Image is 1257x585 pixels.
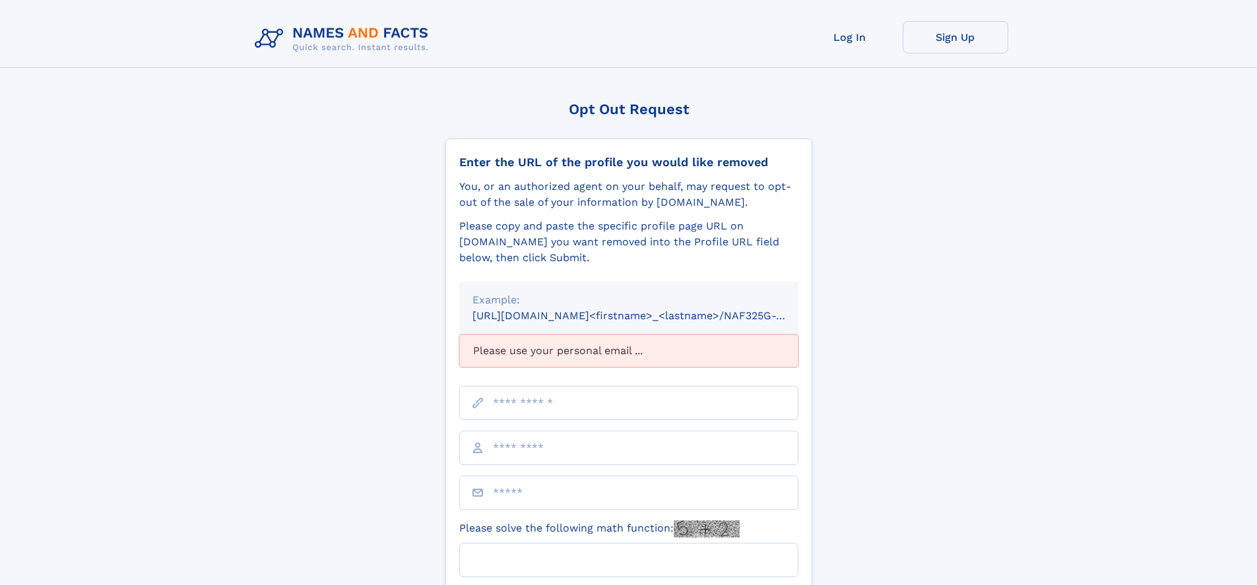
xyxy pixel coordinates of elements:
label: Please solve the following math function: [459,520,740,538]
a: Sign Up [903,21,1008,53]
div: You, or an authorized agent on your behalf, may request to opt-out of the sale of your informatio... [459,179,798,210]
a: Log In [797,21,903,53]
img: Logo Names and Facts [249,21,439,57]
div: Please use your personal email ... [459,334,798,367]
div: Example: [472,292,785,308]
div: Opt Out Request [445,101,812,117]
div: Please copy and paste the specific profile page URL on [DOMAIN_NAME] you want removed into the Pr... [459,218,798,266]
div: Enter the URL of the profile you would like removed [459,155,798,169]
small: [URL][DOMAIN_NAME]<firstname>_<lastname>/NAF325G-xxxxxxxx [472,309,823,322]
